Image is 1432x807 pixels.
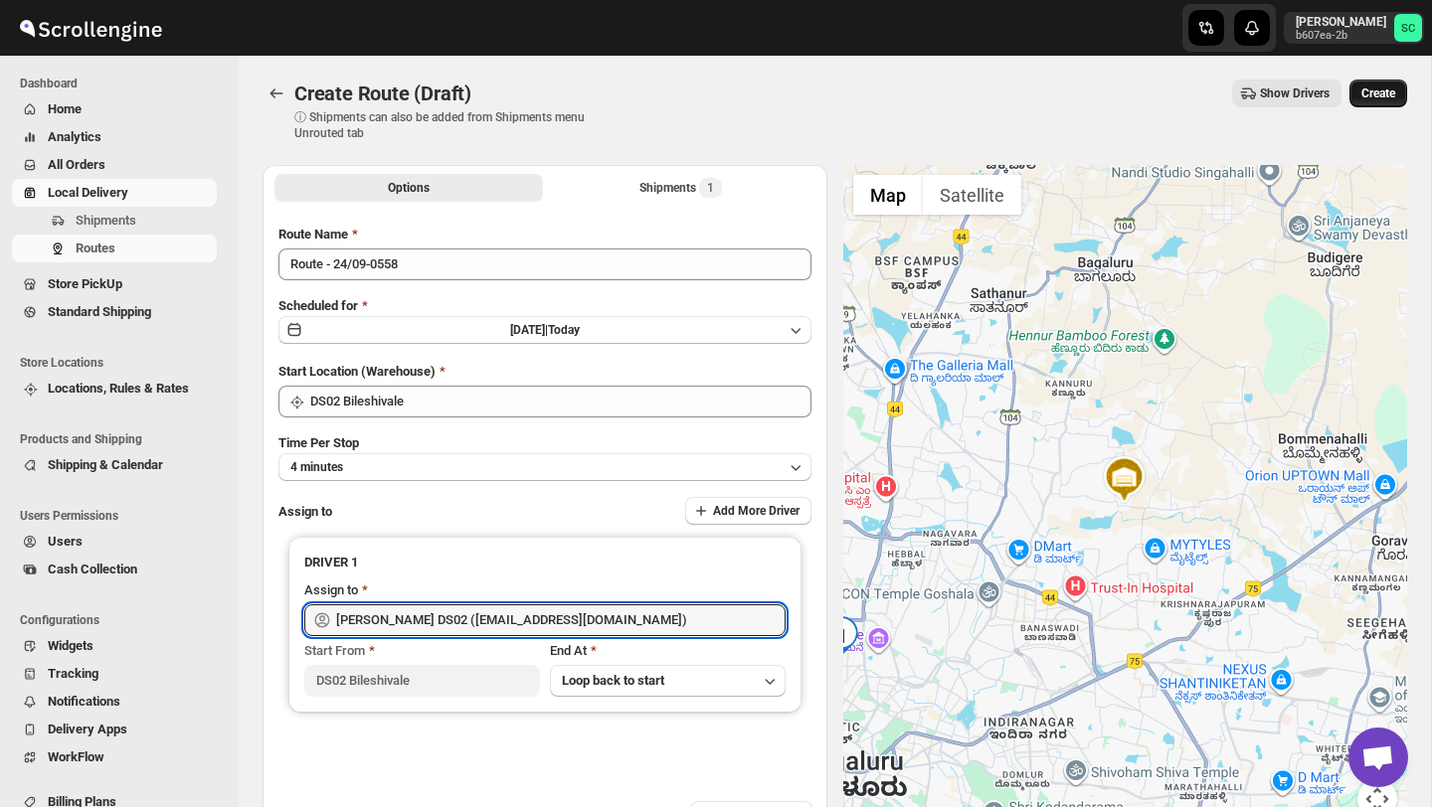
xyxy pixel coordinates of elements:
span: Shipping & Calendar [48,457,163,472]
span: All Orders [48,157,105,172]
button: Widgets [12,632,217,660]
span: Users [48,534,83,549]
button: All Route Options [274,174,543,202]
span: [DATE] | [510,323,548,337]
span: Show Drivers [1260,85,1330,101]
button: Cash Collection [12,556,217,583]
p: [PERSON_NAME] [1296,14,1386,30]
button: User menu [1284,12,1424,44]
button: All Orders [12,151,217,179]
button: Show Drivers [1232,80,1342,107]
button: Show street map [853,175,923,215]
span: Notifications [48,694,120,709]
button: Add More Driver [685,497,811,525]
span: Cash Collection [48,562,137,576]
span: Store Locations [20,355,225,371]
span: WorkFlow [48,749,104,764]
button: Routes [12,235,217,262]
button: Shipments [12,207,217,235]
span: Route Name [278,227,348,242]
button: Tracking [12,660,217,688]
button: Shipping & Calendar [12,451,217,479]
button: Analytics [12,123,217,151]
span: Start Location (Warehouse) [278,364,436,379]
span: Users Permissions [20,508,225,524]
span: Home [48,101,82,116]
span: Shipments [76,213,136,228]
span: Time Per Stop [278,435,359,450]
span: Locations, Rules & Rates [48,381,189,396]
p: ⓘ Shipments can also be added from Shipments menu Unrouted tab [294,109,608,141]
span: Add More Driver [713,503,800,519]
span: Start From [304,643,365,658]
button: Locations, Rules & Rates [12,375,217,403]
span: Tracking [48,666,98,681]
input: Search location [310,386,811,417]
span: 4 minutes [290,459,343,475]
span: Local Delivery [48,185,128,200]
span: Create [1361,85,1395,101]
span: Sanjay chetri [1394,14,1422,42]
button: Create [1349,80,1407,107]
span: Options [388,180,430,196]
button: Show satellite imagery [923,175,1021,215]
h3: DRIVER 1 [304,553,786,572]
button: 4 minutes [278,453,811,481]
span: Widgets [48,638,93,653]
span: Store PickUp [48,276,122,291]
button: Selected Shipments [547,174,815,202]
button: Loop back to start [550,665,786,697]
div: Open chat [1348,727,1408,787]
span: Analytics [48,129,101,144]
text: SC [1401,22,1415,35]
div: Shipments [639,178,722,198]
span: Configurations [20,612,225,628]
button: Home [12,95,217,123]
span: Today [548,323,580,337]
button: Delivery Apps [12,716,217,743]
img: ScrollEngine [16,3,165,53]
button: Users [12,528,217,556]
span: Products and Shipping [20,431,225,447]
span: 1 [707,180,714,196]
span: Delivery Apps [48,722,127,736]
button: [DATE]|Today [278,316,811,344]
input: Eg: Bengaluru Route [278,248,811,280]
span: Loop back to start [562,673,664,688]
span: Create Route (Draft) [294,81,471,105]
p: b607ea-2b [1296,30,1386,42]
button: WorkFlow [12,743,217,771]
span: Standard Shipping [48,304,151,319]
span: Scheduled for [278,298,358,313]
input: Search assignee [336,604,786,636]
div: All Route Options [263,209,827,801]
div: End At [550,641,786,661]
span: Dashboard [20,76,225,91]
div: Assign to [304,580,358,600]
button: Routes [263,80,290,107]
button: Notifications [12,688,217,716]
span: Routes [76,241,115,255]
span: Assign to [278,504,332,519]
